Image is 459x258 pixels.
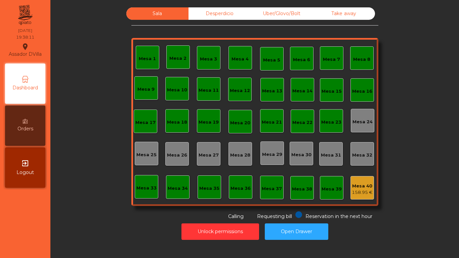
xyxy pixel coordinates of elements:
[352,189,373,196] div: 158.95 €
[251,7,313,20] div: Uber/Glovo/Bolt
[232,56,249,62] div: Mesa 4
[21,43,29,51] i: location_on
[21,159,29,167] i: exit_to_app
[199,119,219,126] div: Mesa 19
[262,119,282,126] div: Mesa 21
[321,152,341,159] div: Mesa 31
[263,57,280,63] div: Mesa 5
[16,169,34,176] span: Logout
[137,86,155,93] div: Mesa 9
[167,87,187,93] div: Mesa 10
[231,185,251,192] div: Mesa 36
[16,34,34,40] div: 19:38:11
[292,119,312,126] div: Mesa 22
[228,213,244,219] span: Calling
[230,87,250,94] div: Mesa 12
[292,88,312,94] div: Mesa 14
[322,186,342,192] div: Mesa 39
[167,119,187,126] div: Mesa 18
[167,152,187,159] div: Mesa 26
[257,213,292,219] span: Requesting bill
[292,186,312,192] div: Mesa 38
[230,152,250,159] div: Mesa 28
[322,88,342,95] div: Mesa 15
[293,56,310,63] div: Mesa 6
[305,213,372,219] span: Reservation in the next hour
[199,185,219,192] div: Mesa 35
[262,151,282,158] div: Mesa 29
[230,120,250,126] div: Mesa 20
[18,28,32,34] div: [DATE]
[199,152,219,159] div: Mesa 27
[199,87,219,94] div: Mesa 11
[168,185,188,192] div: Mesa 34
[352,88,372,95] div: Mesa 16
[352,183,373,189] div: Mesa 40
[126,7,189,20] div: Sala
[135,119,156,126] div: Mesa 17
[9,42,42,58] div: Assador DVilla
[139,55,156,62] div: Mesa 1
[136,185,157,191] div: Mesa 33
[353,56,370,63] div: Mesa 8
[189,7,251,20] div: Desperdicio
[169,55,186,62] div: Mesa 2
[136,152,157,158] div: Mesa 25
[17,3,33,27] img: qpiato
[352,119,373,125] div: Mesa 24
[262,185,282,192] div: Mesa 37
[265,223,328,240] button: Open Drawer
[262,88,282,94] div: Mesa 13
[352,152,372,159] div: Mesa 32
[181,223,259,240] button: Unlock permissions
[12,84,38,91] span: Dashboard
[323,56,340,63] div: Mesa 7
[200,56,217,62] div: Mesa 3
[291,152,311,158] div: Mesa 30
[321,119,341,126] div: Mesa 23
[313,7,375,20] div: Take away
[17,125,33,132] span: Orders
